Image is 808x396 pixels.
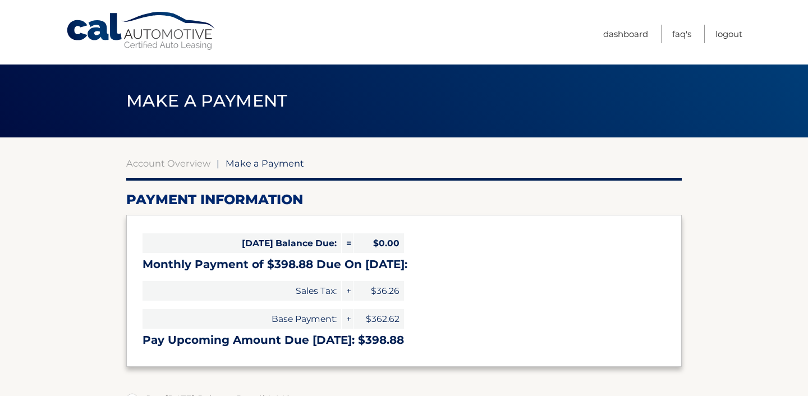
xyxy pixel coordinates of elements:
[126,158,210,169] a: Account Overview
[715,25,742,43] a: Logout
[126,191,682,208] h2: Payment Information
[603,25,648,43] a: Dashboard
[143,233,341,253] span: [DATE] Balance Due:
[143,281,341,301] span: Sales Tax:
[353,233,404,253] span: $0.00
[342,309,353,329] span: +
[353,309,404,329] span: $362.62
[126,90,287,111] span: Make a Payment
[342,281,353,301] span: +
[143,257,665,271] h3: Monthly Payment of $398.88 Due On [DATE]:
[143,333,665,347] h3: Pay Upcoming Amount Due [DATE]: $398.88
[353,281,404,301] span: $36.26
[342,233,353,253] span: =
[66,11,217,51] a: Cal Automotive
[672,25,691,43] a: FAQ's
[226,158,304,169] span: Make a Payment
[143,309,341,329] span: Base Payment:
[217,158,219,169] span: |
